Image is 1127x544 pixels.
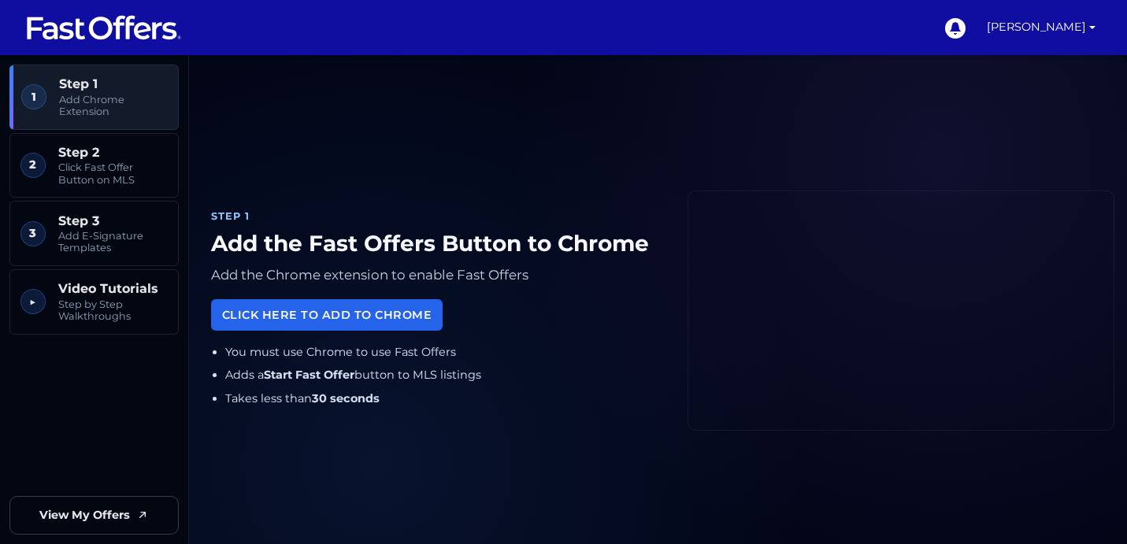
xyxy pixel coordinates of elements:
[58,230,168,254] span: Add E-Signature Templates
[688,191,1114,430] iframe: Fast Offers Chrome Extension
[9,133,179,198] a: 2 Step 2 Click Fast Offer Button on MLS
[211,299,443,330] a: Click Here to Add to Chrome
[264,368,354,382] strong: Start Fast Offer
[59,76,168,91] span: Step 1
[59,94,168,118] span: Add Chrome Extension
[211,264,662,287] p: Add the Chrome extension to enable Fast Offers
[225,390,662,408] li: Takes less than
[9,201,179,266] a: 3 Step 3 Add E-Signature Templates
[225,343,662,361] li: You must use Chrome to use Fast Offers
[58,281,168,296] span: Video Tutorials
[58,161,168,186] span: Click Fast Offer Button on MLS
[9,269,179,335] a: ▶︎ Video Tutorials Step by Step Walkthroughs
[58,298,168,323] span: Step by Step Walkthroughs
[20,221,46,246] span: 3
[312,391,380,405] strong: 30 seconds
[225,366,662,384] li: Adds a button to MLS listings
[20,153,46,178] span: 2
[39,506,130,524] span: View My Offers
[58,213,168,228] span: Step 3
[20,289,46,314] span: ▶︎
[9,65,179,130] a: 1 Step 1 Add Chrome Extension
[9,496,179,535] a: View My Offers
[21,84,46,109] span: 1
[211,209,662,224] div: Step 1
[58,145,168,160] span: Step 2
[211,231,662,257] h1: Add the Fast Offers Button to Chrome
